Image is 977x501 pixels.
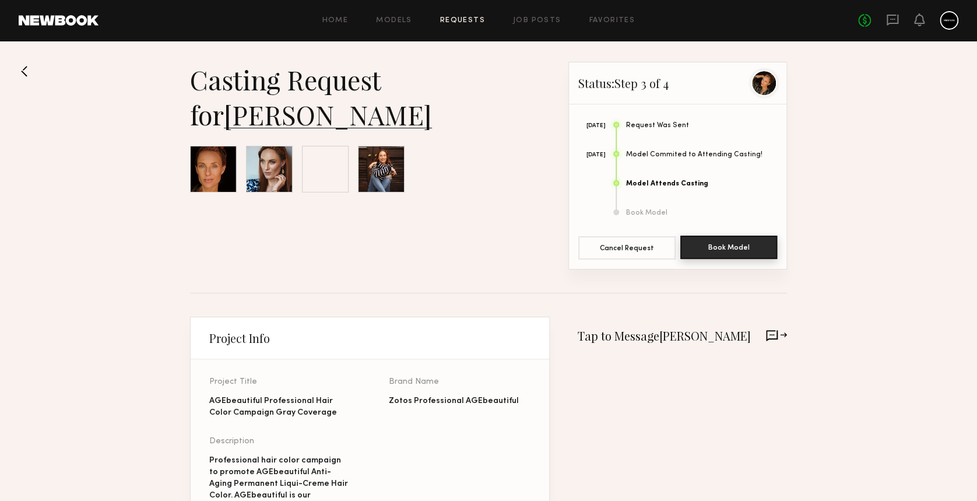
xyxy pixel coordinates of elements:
div: [DATE] [578,152,606,158]
div: Status: Step 3 of 4 [569,62,786,104]
h2: Project Info [209,331,270,345]
a: Home [322,17,349,24]
a: [PERSON_NAME] [224,97,432,132]
a: Favorites [589,17,635,24]
div: Model Commited to Attending Casting! [626,151,777,159]
a: Tap to Message[PERSON_NAME] [568,317,787,354]
div: Book Model [626,209,777,217]
a: Job Posts [513,17,561,24]
a: Models [376,17,412,24]
div: Zotos Professional AGEbeautiful [389,395,531,407]
a: Requests [440,17,485,24]
button: Book Model [680,236,778,259]
div: Project Title [209,378,352,386]
div: Brand Name [389,378,531,386]
div: Model Attends Casting [626,180,777,188]
div: Request Was Sent [626,122,777,129]
div: [DATE] [578,123,606,129]
a: Book Model [680,236,778,260]
div: Casting Request for [190,62,550,132]
div: Description [209,437,352,446]
button: Cancel Request [578,236,676,260]
div: AGEbeautiful Professional Hair Color Campaign Gray Coverage [209,395,352,419]
span: Tap to Message [PERSON_NAME] [578,328,751,344]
